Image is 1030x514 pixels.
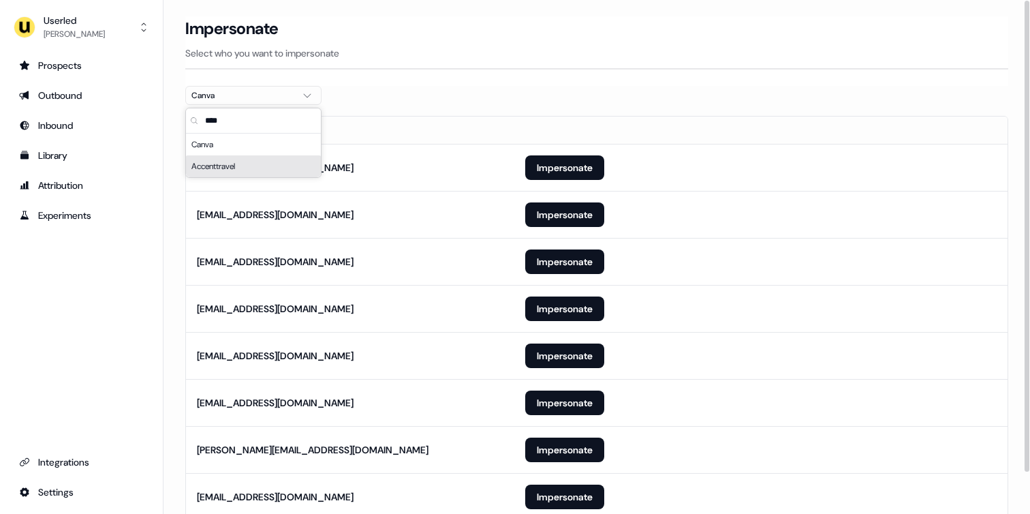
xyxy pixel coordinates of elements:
[19,455,144,469] div: Integrations
[525,297,604,321] button: Impersonate
[11,115,152,136] a: Go to Inbound
[197,396,354,410] div: [EMAIL_ADDRESS][DOMAIN_NAME]
[186,134,321,177] div: Suggestions
[185,18,279,39] h3: Impersonate
[11,205,152,226] a: Go to experiments
[11,451,152,473] a: Go to integrations
[186,155,321,177] div: Accenttravel
[186,134,321,155] div: Canva
[19,149,144,162] div: Library
[11,11,152,44] button: Userled[PERSON_NAME]
[185,46,1008,60] p: Select who you want to impersonate
[525,438,604,462] button: Impersonate
[525,202,604,227] button: Impersonate
[19,59,144,72] div: Prospects
[11,55,152,76] a: Go to prospects
[185,86,322,105] button: Canva
[11,85,152,106] a: Go to outbound experience
[11,145,152,166] a: Go to templates
[19,485,144,499] div: Settings
[19,89,144,102] div: Outbound
[197,349,354,363] div: [EMAIL_ADDRESS][DOMAIN_NAME]
[197,490,354,504] div: [EMAIL_ADDRESS][DOMAIN_NAME]
[525,250,604,274] button: Impersonate
[197,255,354,269] div: [EMAIL_ADDRESS][DOMAIN_NAME]
[197,443,428,457] div: [PERSON_NAME][EMAIL_ADDRESS][DOMAIN_NAME]
[44,14,105,27] div: Userled
[191,89,294,102] div: Canva
[197,302,354,316] div: [EMAIL_ADDRESS][DOMAIN_NAME]
[525,155,604,180] button: Impersonate
[525,485,604,509] button: Impersonate
[186,117,514,144] th: Email
[44,27,105,41] div: [PERSON_NAME]
[11,481,152,503] a: Go to integrations
[11,175,152,196] a: Go to attribution
[19,209,144,222] div: Experiments
[197,208,354,222] div: [EMAIL_ADDRESS][DOMAIN_NAME]
[19,119,144,132] div: Inbound
[525,391,604,415] button: Impersonate
[19,179,144,192] div: Attribution
[525,344,604,368] button: Impersonate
